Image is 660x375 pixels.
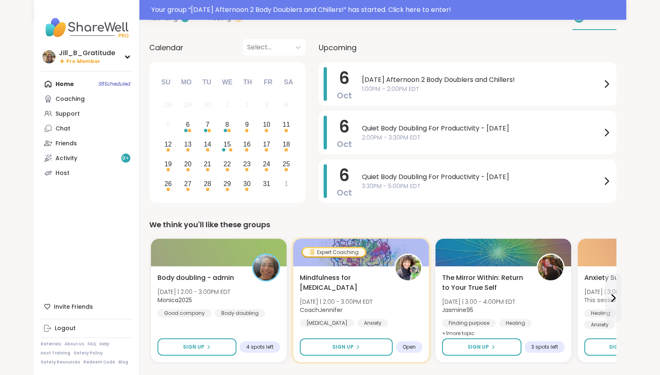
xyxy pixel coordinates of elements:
div: Healing [584,309,617,317]
div: We [218,73,236,91]
div: 28 [204,178,211,189]
div: 2 [245,99,249,110]
div: 19 [164,158,172,170]
div: 5 [166,119,170,130]
div: 22 [224,158,231,170]
div: Choose Thursday, October 30th, 2025 [238,175,256,193]
div: Invite Friends [41,299,132,314]
a: Host [41,165,132,180]
span: Oct [337,90,352,101]
div: Expert Coaching [303,248,365,256]
a: Friends [41,136,132,151]
div: Choose Saturday, November 1st, 2025 [278,175,295,193]
div: Anxiety [357,319,388,327]
span: Quiet Body Doubling For Productivity - [DATE] [362,123,602,133]
div: 9 [245,119,249,130]
div: Tu [198,73,216,91]
img: ShareWell Nav Logo [41,13,132,42]
a: FAQ [88,341,96,347]
div: Choose Tuesday, October 14th, 2025 [199,136,216,154]
img: Jasmine95 [538,255,563,280]
div: 12 [164,139,172,150]
div: 30 [204,99,211,110]
span: Mindfulness for [MEDICAL_DATA] [300,273,385,293]
a: Chat [41,121,132,136]
span: 3 spots left [531,344,558,350]
div: Anxiety [584,321,615,329]
span: [DATE] | 2:00 - 3:00PM EDT [157,288,230,296]
div: Jill_B_Gratitude [59,49,115,58]
span: Pro Member [66,58,100,65]
div: Choose Tuesday, October 7th, 2025 [199,116,216,134]
span: 3:30PM - 5:00PM EDT [362,182,602,191]
div: Choose Saturday, October 11th, 2025 [278,116,295,134]
div: Mo [177,73,195,91]
span: The Mirror Within: Return to Your True Self [442,273,528,293]
a: Blog [118,359,128,365]
div: Activity [56,154,77,163]
div: 28 [164,99,172,110]
div: Not available Sunday, September 28th, 2025 [160,96,177,114]
div: 10 [263,119,270,130]
div: Fr [259,73,277,91]
div: Choose Sunday, October 26th, 2025 [160,175,177,193]
a: Support [41,106,132,121]
button: Sign Up [442,338,521,356]
div: 13 [184,139,192,150]
div: Host [56,169,69,177]
div: 7 [206,119,209,130]
div: Choose Sunday, October 12th, 2025 [160,136,177,154]
div: Choose Monday, October 6th, 2025 [179,116,197,134]
div: Not available Saturday, October 4th, 2025 [278,96,295,114]
a: Help [100,341,109,347]
div: 29 [184,99,192,110]
div: 26 [164,178,172,189]
b: Monica2025 [157,296,192,304]
a: Logout [41,321,132,336]
div: Th [239,73,257,91]
div: [MEDICAL_DATA] [300,319,354,327]
div: Choose Wednesday, October 8th, 2025 [218,116,236,134]
span: 9 + [122,155,129,162]
div: Choose Thursday, October 9th, 2025 [238,116,256,134]
div: Not available Tuesday, September 30th, 2025 [199,96,216,114]
div: 23 [243,158,251,170]
a: Safety Policy [74,350,103,356]
div: 11 [283,119,290,130]
div: Not available Thursday, October 2nd, 2025 [238,96,256,114]
span: [DATE] | 3:00 - 4:00PM EDT [442,298,515,306]
div: 1 [225,99,229,110]
div: Good company [157,309,211,317]
span: Sign Up [468,343,489,351]
div: 18 [283,139,290,150]
div: Not available Monday, September 29th, 2025 [179,96,197,114]
a: Coaching [41,91,132,106]
div: 30 [243,178,251,189]
img: Jill_B_Gratitude [42,50,56,63]
div: Not available Wednesday, October 1st, 2025 [218,96,236,114]
div: Sa [279,73,297,91]
a: Redeem Code [83,359,115,365]
span: 1:00PM - 2:00PM EDT [362,85,602,93]
a: Host Training [41,350,70,356]
div: Support [56,110,80,118]
div: Su [157,73,175,91]
div: Choose Monday, October 20th, 2025 [179,155,197,173]
div: Choose Tuesday, October 28th, 2025 [199,175,216,193]
div: 16 [243,139,251,150]
span: 4 spots left [246,344,273,350]
span: [DATE] | 2:00 - 3:00PM EDT [300,298,373,306]
div: 4 [285,99,288,110]
div: Choose Saturday, October 25th, 2025 [278,155,295,173]
div: Choose Wednesday, October 15th, 2025 [218,136,236,154]
span: Calendar [149,42,183,53]
div: Choose Sunday, October 19th, 2025 [160,155,177,173]
span: 6 [339,164,350,187]
div: Choose Monday, October 13th, 2025 [179,136,197,154]
div: 25 [283,158,290,170]
span: 6 [339,67,350,90]
span: Open [403,344,416,350]
div: Healing [499,319,532,327]
img: CoachJennifer [396,255,421,280]
a: Activity9+ [41,151,132,165]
